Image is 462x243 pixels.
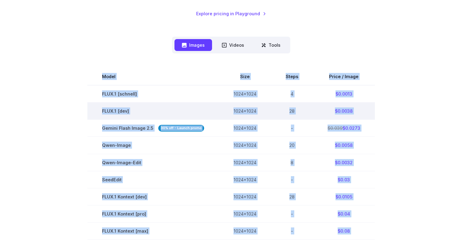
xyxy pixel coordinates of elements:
[313,68,375,85] th: Price / Image
[87,154,219,171] td: Qwen-Image-Edit
[313,205,375,222] td: $0.04
[102,125,204,132] span: Gemini Flash Image 2.5
[87,222,219,239] td: FLUX.1 Kontext [max]
[313,85,375,103] td: $0.0013
[219,154,271,171] td: 1024x1024
[254,39,288,51] button: Tools
[219,171,271,188] td: 1024x1024
[158,125,204,131] strong: 30% off - Launch promo
[219,85,271,103] td: 1024x1024
[215,39,251,51] button: Videos
[87,137,219,154] td: Qwen-Image
[87,103,219,120] td: FLUX.1 [dev]
[219,68,271,85] th: Size
[271,103,313,120] td: 28
[271,222,313,239] td: -
[328,125,343,131] s: $0.039
[313,154,375,171] td: $0.0032
[87,188,219,205] td: FLUX.1 Kontext [dev]
[313,120,375,137] td: $0.0273
[196,10,266,17] a: Explore pricing in Playground
[271,137,313,154] td: 20
[313,103,375,120] td: $0.0038
[219,188,271,205] td: 1024x1024
[313,222,375,239] td: $0.08
[271,85,313,103] td: 4
[271,68,313,85] th: Steps
[87,85,219,103] td: FLUX.1 [schnell]
[87,68,219,85] th: Model
[271,205,313,222] td: -
[87,171,219,188] td: SeedEdit
[174,39,212,51] button: Images
[271,171,313,188] td: -
[219,103,271,120] td: 1024x1024
[219,137,271,154] td: 1024x1024
[313,171,375,188] td: $0.03
[271,120,313,137] td: -
[271,188,313,205] td: 28
[313,188,375,205] td: $0.0105
[87,205,219,222] td: FLUX.1 Kontext [pro]
[313,137,375,154] td: $0.0058
[219,205,271,222] td: 1024x1024
[271,154,313,171] td: 8
[219,222,271,239] td: 1024x1024
[219,120,271,137] td: 1024x1024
